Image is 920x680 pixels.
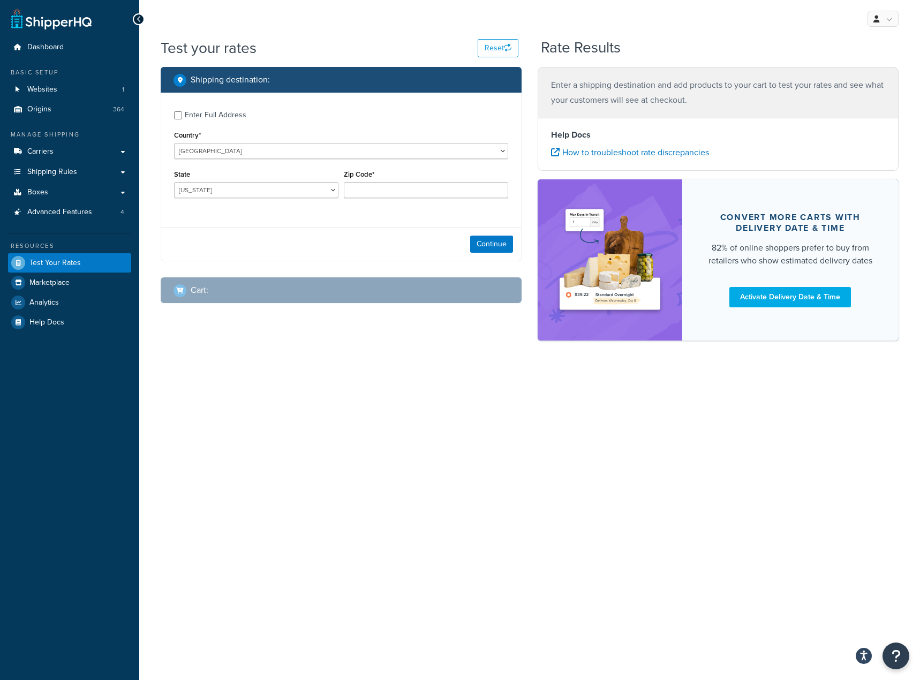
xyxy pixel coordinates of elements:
[729,287,851,307] a: Activate Delivery Date & Time
[8,100,131,119] li: Origins
[161,37,257,58] h1: Test your rates
[29,298,59,307] span: Analytics
[8,80,131,100] a: Websites1
[122,85,124,94] span: 1
[191,285,208,295] h2: Cart :
[8,241,131,251] div: Resources
[8,183,131,202] a: Boxes
[27,168,77,177] span: Shipping Rules
[344,170,374,178] label: Zip Code*
[191,75,270,85] h2: Shipping destination :
[708,241,873,267] div: 82% of online shoppers prefer to buy from retailers who show estimated delivery dates
[8,142,131,162] a: Carriers
[27,105,51,114] span: Origins
[8,273,131,292] a: Marketplace
[541,40,621,56] h2: Rate Results
[8,80,131,100] li: Websites
[174,131,201,139] label: Country*
[29,259,81,268] span: Test Your Rates
[551,146,709,158] a: How to troubleshoot rate discrepancies
[27,208,92,217] span: Advanced Features
[185,108,246,123] div: Enter Full Address
[29,278,70,288] span: Marketplace
[8,253,131,273] a: Test Your Rates
[551,129,885,141] h4: Help Docs
[551,78,885,108] p: Enter a shipping destination and add products to your cart to test your rates and see what your c...
[8,202,131,222] a: Advanced Features4
[29,318,64,327] span: Help Docs
[174,111,182,119] input: Enter Full Address
[8,68,131,77] div: Basic Setup
[27,85,57,94] span: Websites
[27,43,64,52] span: Dashboard
[8,293,131,312] a: Analytics
[8,162,131,182] a: Shipping Rules
[478,39,518,57] button: Reset
[27,188,48,197] span: Boxes
[883,643,909,669] button: Open Resource Center
[8,313,131,332] a: Help Docs
[8,130,131,139] div: Manage Shipping
[113,105,124,114] span: 364
[8,202,131,222] li: Advanced Features
[174,170,190,178] label: State
[708,212,873,233] div: Convert more carts with delivery date & time
[554,195,666,324] img: feature-image-ddt-36eae7f7280da8017bfb280eaccd9c446f90b1fe08728e4019434db127062ab4.png
[8,100,131,119] a: Origins364
[120,208,124,217] span: 4
[8,37,131,57] a: Dashboard
[27,147,54,156] span: Carriers
[470,236,513,253] button: Continue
